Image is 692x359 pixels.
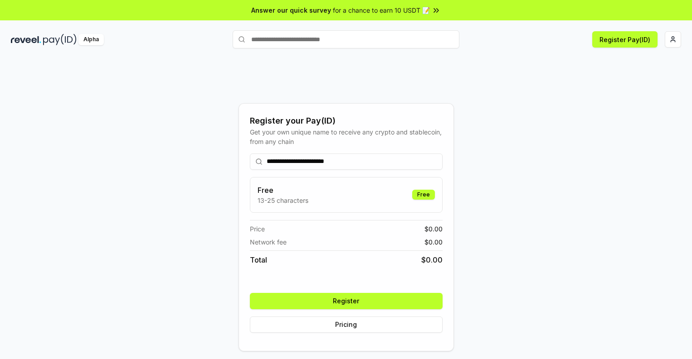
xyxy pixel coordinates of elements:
[250,293,443,309] button: Register
[11,34,41,45] img: reveel_dark
[258,185,308,196] h3: Free
[250,316,443,333] button: Pricing
[250,254,267,265] span: Total
[250,237,287,247] span: Network fee
[333,5,430,15] span: for a chance to earn 10 USDT 📝
[250,224,265,234] span: Price
[421,254,443,265] span: $ 0.00
[250,115,443,127] div: Register your Pay(ID)
[78,34,104,45] div: Alpha
[592,31,658,48] button: Register Pay(ID)
[412,190,435,200] div: Free
[424,224,443,234] span: $ 0.00
[43,34,77,45] img: pay_id
[258,196,308,205] p: 13-25 characters
[251,5,331,15] span: Answer our quick survey
[424,237,443,247] span: $ 0.00
[250,127,443,146] div: Get your own unique name to receive any crypto and stablecoin, from any chain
